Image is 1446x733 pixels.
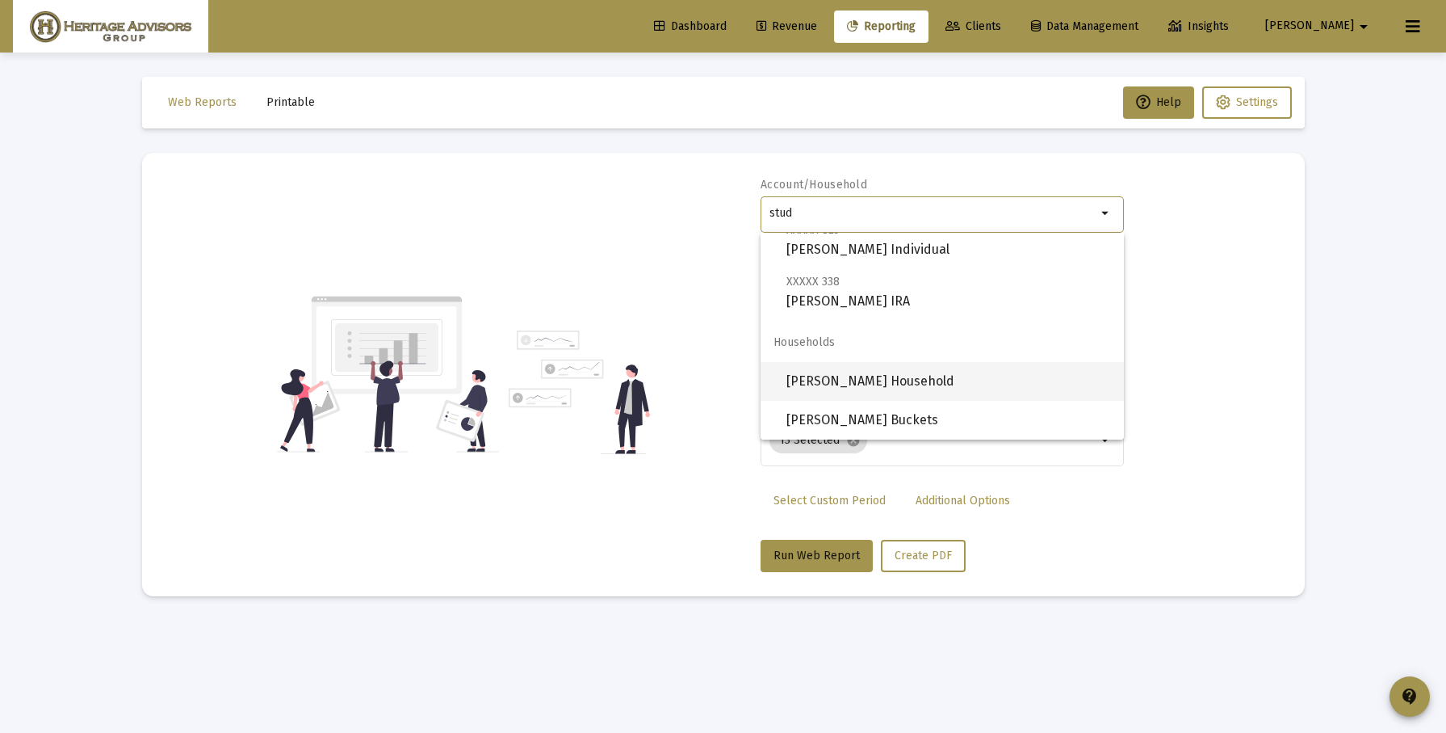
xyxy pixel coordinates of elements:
mat-chip-list: Selection [769,424,1096,457]
mat-icon: contact_support [1400,687,1419,706]
span: XXXXX 338 [786,275,840,289]
button: Web Reports [155,86,249,119]
span: Dashboard [654,19,727,33]
a: Insights [1155,11,1242,43]
span: Reporting [847,19,916,33]
input: Search or select an account or household [769,207,1096,220]
span: Clients [945,19,1001,33]
span: Revenue [757,19,817,33]
span: Run Web Report [773,549,860,562]
span: Select Custom Period [773,494,886,508]
button: Settings [1202,86,1292,119]
a: Reporting [834,11,928,43]
span: [PERSON_NAME] Individual [786,220,1111,259]
mat-icon: cancel [846,433,861,448]
img: Dashboard [25,11,196,43]
button: Run Web Report [761,540,873,572]
mat-icon: arrow_drop_down [1354,11,1373,43]
span: Settings [1236,95,1278,109]
a: Dashboard [641,11,740,43]
mat-icon: arrow_drop_down [1096,431,1116,450]
span: Printable [266,95,315,109]
span: Web Reports [168,95,237,109]
a: Revenue [744,11,830,43]
img: reporting-alt [509,331,650,454]
span: Help [1136,95,1181,109]
span: [PERSON_NAME] Household [786,362,1111,401]
img: reporting [277,294,499,454]
span: [PERSON_NAME] [1265,19,1354,33]
a: Clients [933,11,1014,43]
mat-icon: arrow_drop_down [1096,204,1116,223]
button: [PERSON_NAME] [1246,10,1393,42]
span: Data Management [1031,19,1138,33]
span: XXXXX 825 [786,223,840,237]
span: [PERSON_NAME] Buckets [786,401,1111,440]
span: Create PDF [895,549,952,562]
span: [PERSON_NAME] IRA [786,272,1111,311]
span: Insights [1168,19,1229,33]
button: Printable [254,86,328,119]
mat-chip: 13 Selected [769,428,867,453]
label: Account/Household [761,178,867,192]
span: Additional Options [916,494,1010,508]
a: Data Management [1018,11,1151,43]
span: Households [761,323,1124,362]
button: Create PDF [881,540,966,572]
button: Help [1123,86,1194,119]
